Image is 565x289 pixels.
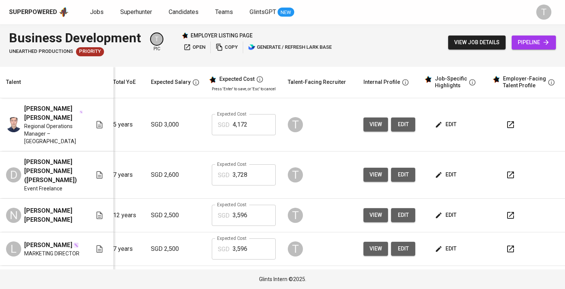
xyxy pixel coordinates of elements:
[250,8,276,15] span: GlintsGPT
[288,241,303,257] div: T
[433,208,459,222] button: edit
[24,206,83,224] span: [PERSON_NAME] [PERSON_NAME]
[113,120,139,129] p: 5 years
[363,117,388,131] button: view
[151,244,200,253] p: SGD 2,500
[536,5,551,20] div: T
[397,120,409,129] span: edit
[218,211,230,220] p: SGD
[151,120,200,129] p: SGD 3,000
[436,120,456,129] span: edit
[113,244,139,253] p: 7 years
[24,185,62,192] span: Event Freelance
[503,76,546,89] div: Employer-Facing Talent Profile
[363,242,388,256] button: view
[397,170,409,179] span: edit
[215,8,234,17] a: Teams
[9,6,69,18] a: Superpoweredapp logo
[278,9,294,16] span: NEW
[219,76,255,83] div: Expected Cost
[6,241,21,257] div: L
[518,38,550,47] span: pipeline
[512,36,556,49] a: pipeline
[248,43,256,51] img: lark
[9,29,141,47] div: Business Development
[369,210,382,220] span: view
[6,77,21,87] div: Talent
[391,242,415,256] button: edit
[79,110,83,114] img: magic_wand.svg
[113,211,139,220] p: 12 years
[397,244,409,253] span: edit
[24,104,79,122] span: [PERSON_NAME] [PERSON_NAME]
[369,120,382,129] span: view
[76,47,104,56] div: New Job received from Demand Team
[120,8,152,15] span: Superhunter
[391,168,415,182] button: edit
[6,208,21,223] div: N
[150,32,163,52] div: pic
[76,48,104,55] span: Priority
[9,48,73,55] span: Unearthed Productions
[24,241,72,250] span: [PERSON_NAME]
[182,32,188,39] img: Glints Star
[73,242,79,248] img: magic_wand.svg
[214,42,240,53] button: copy
[182,42,207,53] button: open
[369,170,382,179] span: view
[433,168,459,182] button: edit
[183,43,205,52] span: open
[288,77,346,87] div: Talent-Facing Recruiter
[250,8,294,17] a: GlintsGPT NEW
[120,8,154,17] a: Superhunter
[433,242,459,256] button: edit
[59,6,69,18] img: app logo
[435,76,467,89] div: Job-Specific Highlights
[363,168,388,182] button: view
[169,8,200,17] a: Candidates
[151,77,191,87] div: Expected Salary
[24,158,83,185] span: [PERSON_NAME] [PERSON_NAME] ([PERSON_NAME])
[218,171,230,180] p: SGD
[246,42,334,53] button: lark generate / refresh lark base
[369,244,382,253] span: view
[90,8,104,15] span: Jobs
[363,77,400,87] div: Internal Profile
[391,117,415,131] button: edit
[448,36,506,49] button: view job details
[391,208,415,222] button: edit
[436,170,456,179] span: edit
[248,43,332,52] span: generate / refresh lark base
[288,117,303,132] div: T
[436,244,456,253] span: edit
[218,121,230,130] p: SGD
[436,210,456,220] span: edit
[397,210,409,220] span: edit
[492,76,500,83] img: glints_star.svg
[424,76,432,83] img: glints_star.svg
[212,86,276,92] p: Press 'Enter' to save, or 'Esc' to cancel
[113,170,139,179] p: 7 years
[433,117,459,131] button: edit
[24,250,79,257] span: MARKETING DIRECTOR
[191,32,253,39] p: employer listing page
[90,8,105,17] a: Jobs
[113,77,136,87] div: Total YoE
[150,32,163,46] div: T
[24,122,83,145] span: Regional Operations Manager – [GEOGRAPHIC_DATA]
[288,208,303,223] div: T
[6,117,21,132] img: Nguyen Trong Duc
[151,211,200,220] p: SGD 2,500
[151,170,200,179] p: SGD 2,600
[9,8,57,17] div: Superpowered
[209,76,216,83] img: glints_star.svg
[363,208,388,222] button: view
[288,167,303,182] div: T
[215,8,233,15] span: Teams
[454,38,500,47] span: view job details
